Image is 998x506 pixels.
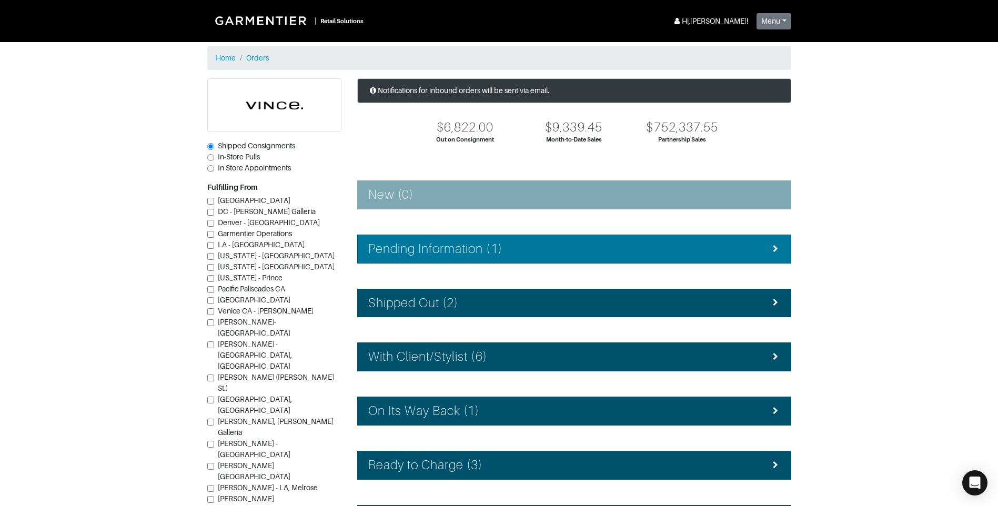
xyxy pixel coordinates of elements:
[207,209,214,216] input: DC - [PERSON_NAME] Galleria
[646,120,718,135] div: $752,337.55
[218,251,335,260] span: [US_STATE] - [GEOGRAPHIC_DATA]
[368,349,487,365] h4: With Client/Stylist (6)
[207,275,214,282] input: [US_STATE] - Prince
[218,483,318,492] span: [PERSON_NAME] - LA, Melrose
[672,16,748,27] div: Hi, [PERSON_NAME] !
[218,417,334,437] span: [PERSON_NAME], [PERSON_NAME] Galleria
[207,154,214,161] input: In-Store Pulls
[218,285,285,293] span: Pacific Paliscades CA
[207,441,214,448] input: [PERSON_NAME] - [GEOGRAPHIC_DATA]
[436,135,494,144] div: Out on Consignment
[207,397,214,403] input: [GEOGRAPHIC_DATA], [GEOGRAPHIC_DATA]
[218,153,260,161] span: In-Store Pulls
[357,78,791,103] div: Notifications for inbound orders will be sent via email.
[207,198,214,205] input: [GEOGRAPHIC_DATA]
[218,340,292,370] span: [PERSON_NAME] - [GEOGRAPHIC_DATA], [GEOGRAPHIC_DATA]
[207,485,214,492] input: [PERSON_NAME] - LA, Melrose
[368,296,459,311] h4: Shipped Out (2)
[218,240,305,249] span: LA - [GEOGRAPHIC_DATA]
[218,307,314,315] span: Venice CA - [PERSON_NAME]
[207,231,214,238] input: Garmentier Operations
[207,253,214,260] input: [US_STATE] - [GEOGRAPHIC_DATA]
[207,297,214,304] input: [GEOGRAPHIC_DATA]
[962,470,987,495] div: Open Intercom Messenger
[218,395,292,414] span: [GEOGRAPHIC_DATA], [GEOGRAPHIC_DATA]
[320,18,364,24] small: Retail Solutions
[246,54,269,62] a: Orders
[218,218,320,227] span: Denver - [GEOGRAPHIC_DATA]
[218,274,283,282] span: [US_STATE] - Prince
[207,496,214,503] input: [PERSON_NAME][GEOGRAPHIC_DATA].
[207,319,214,326] input: [PERSON_NAME]-[GEOGRAPHIC_DATA]
[218,373,334,392] span: [PERSON_NAME] ([PERSON_NAME] St.)
[207,220,214,227] input: Denver - [GEOGRAPHIC_DATA]
[207,308,214,315] input: Venice CA - [PERSON_NAME]
[368,187,414,203] h4: New (0)
[218,196,290,205] span: [GEOGRAPHIC_DATA]
[207,165,214,172] input: In Store Appointments
[368,458,483,473] h4: Ready to Charge (3)
[207,242,214,249] input: LA - [GEOGRAPHIC_DATA]
[218,296,290,304] span: [GEOGRAPHIC_DATA]
[546,135,602,144] div: Month-to-Date Sales
[368,403,480,419] h4: On Its Way Back (1)
[437,120,493,135] div: $6,822.00
[207,463,214,470] input: [PERSON_NAME][GEOGRAPHIC_DATA]
[218,229,292,238] span: Garmentier Operations
[218,207,316,216] span: DC - [PERSON_NAME] Galleria
[207,286,214,293] input: Pacific Paliscades CA
[207,143,214,150] input: Shipped Consignments
[218,439,290,459] span: [PERSON_NAME] - [GEOGRAPHIC_DATA]
[209,11,315,31] img: Garmentier
[545,120,602,135] div: $9,339.45
[218,141,295,150] span: Shipped Consignments
[207,375,214,381] input: [PERSON_NAME] ([PERSON_NAME] St.)
[218,164,291,172] span: In Store Appointments
[658,135,706,144] div: Partnership Sales
[207,341,214,348] input: [PERSON_NAME] - [GEOGRAPHIC_DATA], [GEOGRAPHIC_DATA]
[207,46,791,70] nav: breadcrumb
[216,54,236,62] a: Home
[218,461,290,481] span: [PERSON_NAME][GEOGRAPHIC_DATA]
[218,318,290,337] span: [PERSON_NAME]-[GEOGRAPHIC_DATA]
[218,262,335,271] span: [US_STATE] - [GEOGRAPHIC_DATA]
[368,241,502,257] h4: Pending Information (1)
[207,8,368,33] a: |Retail Solutions
[315,15,316,26] div: |
[207,264,214,271] input: [US_STATE] - [GEOGRAPHIC_DATA]
[208,79,341,131] img: faba13d7fb22ed26db1f086f8f31d113.png
[207,419,214,426] input: [PERSON_NAME], [PERSON_NAME] Galleria
[757,13,791,29] button: Menu
[207,182,258,193] label: Fulfilling From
